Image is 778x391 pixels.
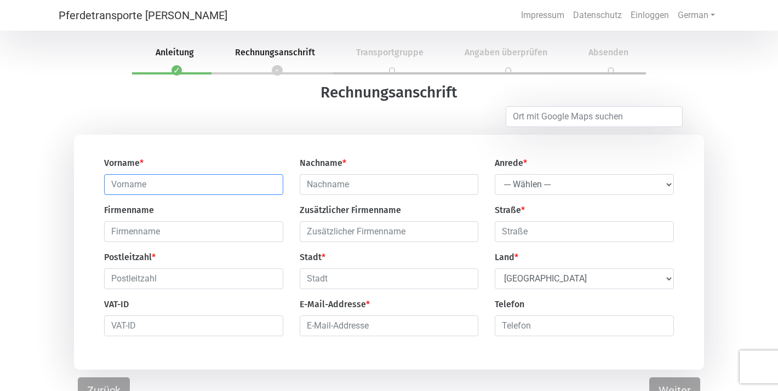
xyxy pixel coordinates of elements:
input: Vorname [104,174,283,195]
a: Pferdetransporte [PERSON_NAME] [59,4,227,26]
input: Postleitzahl [104,268,283,289]
label: Postleitzahl [104,251,156,264]
span: Angaben überprüfen [451,47,560,58]
label: Anrede [495,157,527,170]
label: Nachname [300,157,346,170]
a: Impressum [517,4,569,26]
input: Nachname [300,174,479,195]
input: Zusätzlicher Firmenname [300,221,479,242]
label: Zusätzlicher Firmenname [300,204,401,217]
span: Absenden [575,47,642,58]
a: German [673,4,719,26]
label: Vorname [104,157,144,170]
a: Einloggen [626,4,673,26]
input: Straße [495,221,674,242]
label: Stadt [300,251,325,264]
input: E-Mail-Addresse [300,315,479,336]
span: Anleitung [142,47,207,58]
input: Ort mit Google Maps suchen [506,106,683,127]
input: Stadt [300,268,479,289]
label: VAT-ID [104,298,129,311]
span: Rechnungsanschrift [222,47,328,58]
label: Firmenname [104,204,154,217]
label: Straße [495,204,525,217]
label: E-Mail-Addresse [300,298,370,311]
input: Firmenname [104,221,283,242]
input: VAT-ID [104,315,283,336]
a: Datenschutz [569,4,626,26]
span: Transportgruppe [343,47,437,58]
input: Telefon [495,315,674,336]
label: Land [495,251,518,264]
label: Telefon [495,298,524,311]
